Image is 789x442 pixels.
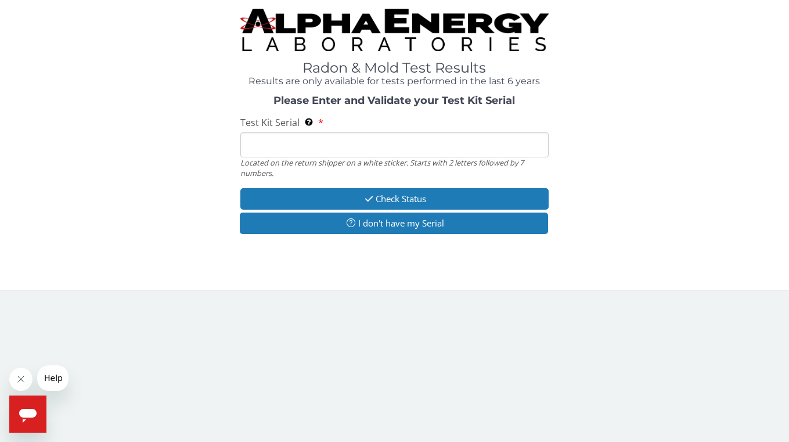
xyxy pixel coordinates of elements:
[240,157,549,179] div: Located on the return shipper on a white sticker. Starts with 2 letters followed by 7 numbers.
[9,368,33,391] iframe: Close message
[37,365,69,391] iframe: Message from company
[240,9,549,51] img: TightCrop.jpg
[240,116,300,129] span: Test Kit Serial
[240,76,549,87] h4: Results are only available for tests performed in the last 6 years
[240,60,549,76] h1: Radon & Mold Test Results
[240,188,549,210] button: Check Status
[9,396,46,433] iframe: Button to launch messaging window
[240,213,549,234] button: I don't have my Serial
[273,94,515,107] strong: Please Enter and Validate your Test Kit Serial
